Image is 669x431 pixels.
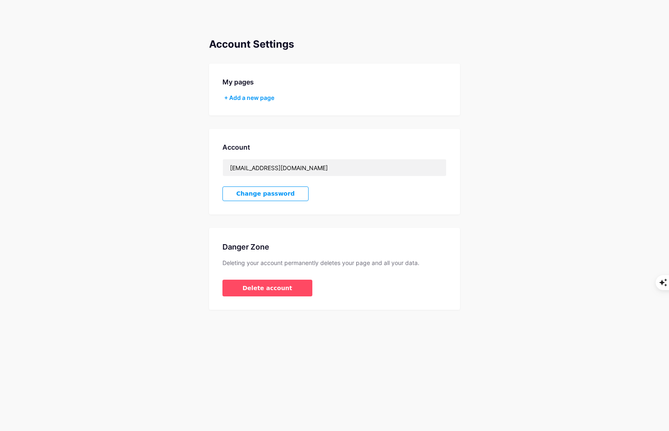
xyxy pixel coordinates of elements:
[222,186,309,201] button: Change password
[224,94,447,102] div: + Add a new page
[243,284,292,293] span: Delete account
[222,142,447,152] div: Account
[222,280,312,296] button: Delete account
[222,241,447,252] div: Danger Zone
[222,259,447,266] div: Deleting your account permanently deletes your page and all your data.
[223,159,446,176] input: Email
[222,77,447,87] div: My pages
[236,190,295,197] span: Change password
[209,38,460,50] div: Account Settings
